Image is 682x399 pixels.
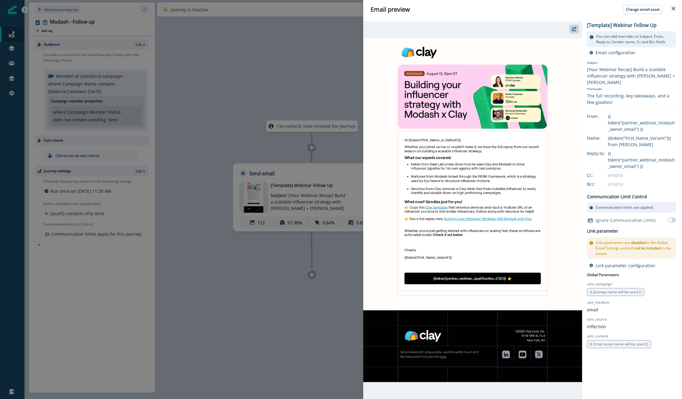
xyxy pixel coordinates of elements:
span: {{ Journey name will be used }} [589,289,642,294]
p: Communication Limit Control [587,193,647,200]
p: utm_source [587,317,607,322]
img: email asset unavailable [363,38,582,382]
h2: Link parameter [587,227,618,235]
div: Email preview [371,5,675,14]
span: disabled [631,240,646,245]
span: {{ Email asset name will be used }} [589,341,649,347]
p: utm_content [587,333,608,339]
div: Cc: [587,172,618,178]
p: inflection [587,323,606,330]
button: Link parameter configuration [589,263,655,268]
p: utm_medium [587,300,609,305]
p: Link parameters are in the Global Email Settings and will in the emails. [596,240,673,256]
p: Preheader [587,85,676,93]
div: (empty) [608,172,676,178]
div: From: [587,113,618,120]
div: {{token("First_Name_Variant")}} from [PERSON_NAME] [608,135,676,148]
p: email [587,306,598,313]
p: Email configuration [596,50,635,55]
p: [Template] Webinar Follow Up [587,21,657,29]
p: Ignore Communication Limits [596,217,656,223]
div: {{ token("partner_webinar_modash_owner_email") }} [608,150,676,169]
button: Email configuration [589,50,635,55]
div: [Your Webinar Recap] Build a scalable influencer strategy with [PERSON_NAME] + [PERSON_NAME] [587,66,676,85]
p: Change email asset [626,7,660,12]
button: Close [669,4,678,13]
div: {{ token("partner_webinar_modash_owner_email") }} [608,113,676,132]
div: Reply to: [587,150,618,157]
div: (empty) [608,181,676,187]
div: Bcc: [587,181,618,187]
p: Link parameter configuration [596,263,655,268]
p: Communication limits are applied. [596,205,654,210]
p: utm_campaign [587,281,612,287]
div: The full recording, key takeaways, and a few goodies! [587,93,676,105]
span: not be included [634,245,661,251]
p: Global Parameters [587,271,619,278]
div: Name: [587,135,618,141]
p: Subject [587,60,676,66]
p: You can add overrides to Subject, From, Reply-to, Sender name, Cc and Bcc fields [596,34,673,45]
button: Change email asset [623,5,662,14]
